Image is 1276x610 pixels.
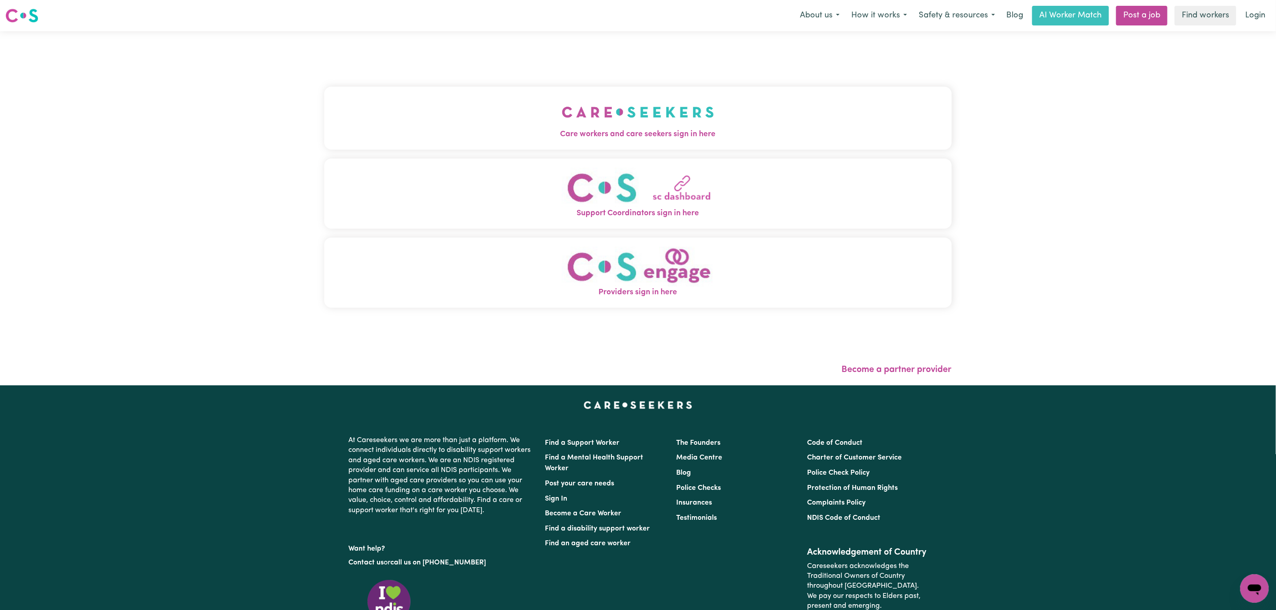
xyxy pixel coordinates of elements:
[545,525,650,532] a: Find a disability support worker
[676,469,691,476] a: Blog
[1032,6,1109,25] a: AI Worker Match
[545,454,644,472] a: Find a Mental Health Support Worker
[545,510,622,517] a: Become a Care Worker
[349,554,535,571] p: or
[324,87,952,149] button: Care workers and care seekers sign in here
[1175,6,1236,25] a: Find workers
[807,485,898,492] a: Protection of Human Rights
[324,208,952,219] span: Support Coordinators sign in here
[1001,6,1029,25] a: Blog
[1240,6,1271,25] a: Login
[584,401,692,409] a: Careseekers home page
[676,485,721,492] a: Police Checks
[807,469,870,476] a: Police Check Policy
[324,129,952,140] span: Care workers and care seekers sign in here
[349,559,384,566] a: Contact us
[545,439,620,447] a: Find a Support Worker
[676,499,712,506] a: Insurances
[807,499,866,506] a: Complaints Policy
[545,480,615,487] a: Post your care needs
[807,514,880,522] a: NDIS Code of Conduct
[5,5,38,26] a: Careseekers logo
[794,6,845,25] button: About us
[676,514,717,522] a: Testimonials
[324,159,952,229] button: Support Coordinators sign in here
[807,439,862,447] a: Code of Conduct
[845,6,913,25] button: How it works
[391,559,486,566] a: call us on [PHONE_NUMBER]
[349,432,535,519] p: At Careseekers we are more than just a platform. We connect individuals directly to disability su...
[324,238,952,308] button: Providers sign in here
[913,6,1001,25] button: Safety & resources
[807,454,902,461] a: Charter of Customer Service
[676,439,720,447] a: The Founders
[324,287,952,298] span: Providers sign in here
[5,8,38,24] img: Careseekers logo
[842,365,952,374] a: Become a partner provider
[545,495,568,502] a: Sign In
[545,540,631,547] a: Find an aged care worker
[676,454,722,461] a: Media Centre
[1116,6,1167,25] a: Post a job
[1240,574,1269,603] iframe: Button to launch messaging window, conversation in progress
[349,540,535,554] p: Want help?
[807,547,927,558] h2: Acknowledgement of Country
